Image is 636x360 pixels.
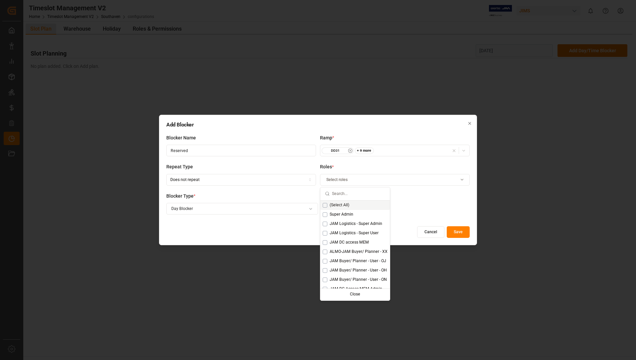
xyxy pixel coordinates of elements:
[320,163,332,170] span: Roles
[320,145,470,156] button: DD31+ 9 more
[330,221,382,227] span: JAM Logistics - Super Admin
[330,277,387,283] span: JAM Buyer/ Planner - User - ON
[332,187,385,200] input: Search...
[330,249,388,255] span: ALMO-JAM Buyer/ Planner - XX
[330,286,382,292] span: JAM DC Access MEM Admin
[320,134,332,141] span: Ramp
[447,226,470,238] button: Save
[166,145,316,156] input: Enter name
[355,147,375,154] button: + 9 more
[170,177,200,183] div: Does not repeat
[324,148,347,153] small: DD31
[320,174,470,186] button: Select roles
[166,134,196,141] span: Blocker Name
[417,226,444,238] button: Cancel
[355,147,374,154] div: + 9 more
[330,202,349,208] span: (Select All)
[330,258,386,264] span: JAM Buyer/ Planner - User - OJ
[330,240,369,246] span: JAM DC access MEM
[320,201,390,300] div: Suggestions
[330,268,387,273] span: JAM Buyer/ Planner - User - OH
[166,193,194,200] span: Blocker Type
[166,163,193,170] span: Repeat Type
[322,290,389,299] div: Close
[330,230,379,236] span: JAM Logistics - Super User
[166,122,470,127] h2: Add Blocker
[330,212,353,218] span: Super Admin
[326,177,348,183] span: Select roles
